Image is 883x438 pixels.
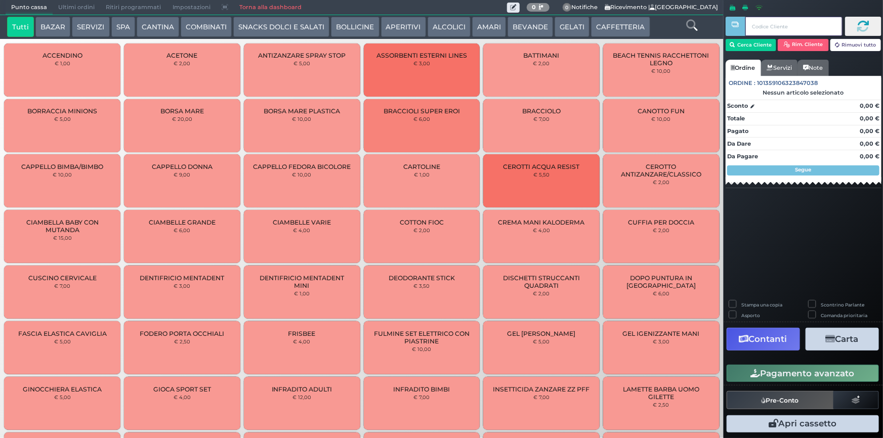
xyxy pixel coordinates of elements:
[149,218,216,226] span: CIAMBELLE GRANDE
[253,274,352,289] span: DENTIFRICIO MENTADENT MINI
[533,394,550,400] small: € 7,00
[233,17,329,37] button: SNACKS DOLCI E SALATI
[653,402,669,408] small: € 2,50
[860,127,879,135] strong: 0,00 €
[167,1,216,15] span: Impostazioni
[292,171,312,178] small: € 10,00
[533,116,550,122] small: € 7,00
[27,107,97,115] span: BORRACCIA MINIONS
[522,107,561,115] span: BRACCIOLO
[384,107,460,115] span: BRACCIOLI SUPER EROI
[508,330,576,337] span: GEL [PERSON_NAME]
[758,79,818,87] span: 101359106323847038
[13,218,112,234] span: CIAMBELLA BABY CON MUTANDA
[174,283,190,289] small: € 3,00
[533,290,550,296] small: € 2,00
[7,17,34,37] button: Tutti
[160,107,204,115] span: BORSA MARE
[413,227,430,233] small: € 2,00
[729,79,756,87] span: Ordine :
[53,1,100,15] span: Ultimi ordini
[428,17,471,37] button: ALCOLICI
[293,60,310,66] small: € 5,00
[21,163,103,170] span: CAPPELLO BIMBA/BIMBO
[293,338,311,344] small: € 4,00
[726,89,881,96] div: Nessun articolo selezionato
[53,171,72,178] small: € 10,00
[381,17,426,37] button: APERITIVI
[23,385,102,393] span: GINOCCHIERA ELASTICA
[727,127,748,135] strong: Pagato
[797,60,828,76] a: Note
[331,17,379,37] button: BOLLICINE
[72,17,109,37] button: SERVIZI
[393,385,450,393] span: INFRADITO BIMBI
[54,116,71,122] small: € 5,00
[54,338,71,344] small: € 5,00
[294,290,310,296] small: € 1,00
[726,60,761,76] a: Ordine
[181,17,232,37] button: COMBINATI
[761,60,797,76] a: Servizi
[591,17,650,37] button: CAFFETTERIA
[533,60,550,66] small: € 2,00
[152,163,213,170] span: CAPPELLO DONNA
[413,394,430,400] small: € 7,00
[533,171,550,178] small: € 5,50
[413,60,430,66] small: € 3,00
[821,301,865,308] label: Scontrino Parlante
[741,312,760,319] label: Asporto
[727,102,748,110] strong: Sconto
[533,338,550,344] small: € 5,00
[727,391,834,409] button: Pre-Conto
[508,17,553,37] button: BEVANDE
[727,115,745,122] strong: Totale
[778,39,829,51] button: Rim. Cliente
[860,153,879,160] strong: 0,00 €
[727,365,879,382] button: Pagamento avanzato
[292,116,312,122] small: € 10,00
[35,17,70,37] button: BAZAR
[412,346,431,352] small: € 10,00
[403,163,440,170] span: CARTOLINE
[28,274,97,282] span: CUSCINO CERVICALE
[472,17,506,37] button: AMARI
[727,328,800,351] button: Contanti
[272,385,332,393] span: INFRADITO ADULTI
[795,166,812,173] strong: Segue
[493,385,590,393] span: INSETTICIDA ZANZARE ZZ PFF
[638,107,685,115] span: CANOTTO FUN
[111,17,135,37] button: SPA
[293,227,311,233] small: € 4,00
[860,102,879,109] strong: 0,00 €
[503,163,580,170] span: CEROTTI ACQUA RESIST
[653,290,669,296] small: € 6,00
[174,60,190,66] small: € 2,00
[727,415,879,432] button: Apri cassetto
[806,328,879,351] button: Carta
[653,227,669,233] small: € 2,00
[137,17,179,37] button: CANTINA
[652,68,671,74] small: € 10,00
[140,274,224,282] span: DENTIFRICIO MENTADENT
[54,283,70,289] small: € 7,00
[414,171,430,178] small: € 1,00
[612,274,711,289] span: DOPO PUNTURA IN [GEOGRAPHIC_DATA]
[741,301,782,308] label: Stampa una copia
[53,235,72,241] small: € 15,00
[55,60,70,66] small: € 1,00
[43,52,82,59] span: ACCENDINO
[555,17,590,37] button: GELATI
[727,140,751,147] strong: Da Dare
[174,227,190,233] small: € 6,00
[612,163,711,178] span: CEROTTO ANTIZANZARE/CLASSICO
[524,52,560,59] span: BATTIMANI
[264,107,340,115] span: BORSA MARE PLASTICA
[612,385,711,401] span: LAMETTE BARBA UOMO GILETTE
[174,338,190,344] small: € 2,50
[258,52,346,59] span: ANTIZANZARE SPRAY STOP
[234,1,307,15] a: Torna alla dashboard
[253,163,351,170] span: CAPPELLO FEDORA BICOLORE
[166,52,197,59] span: ACETONE
[172,116,192,122] small: € 20,00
